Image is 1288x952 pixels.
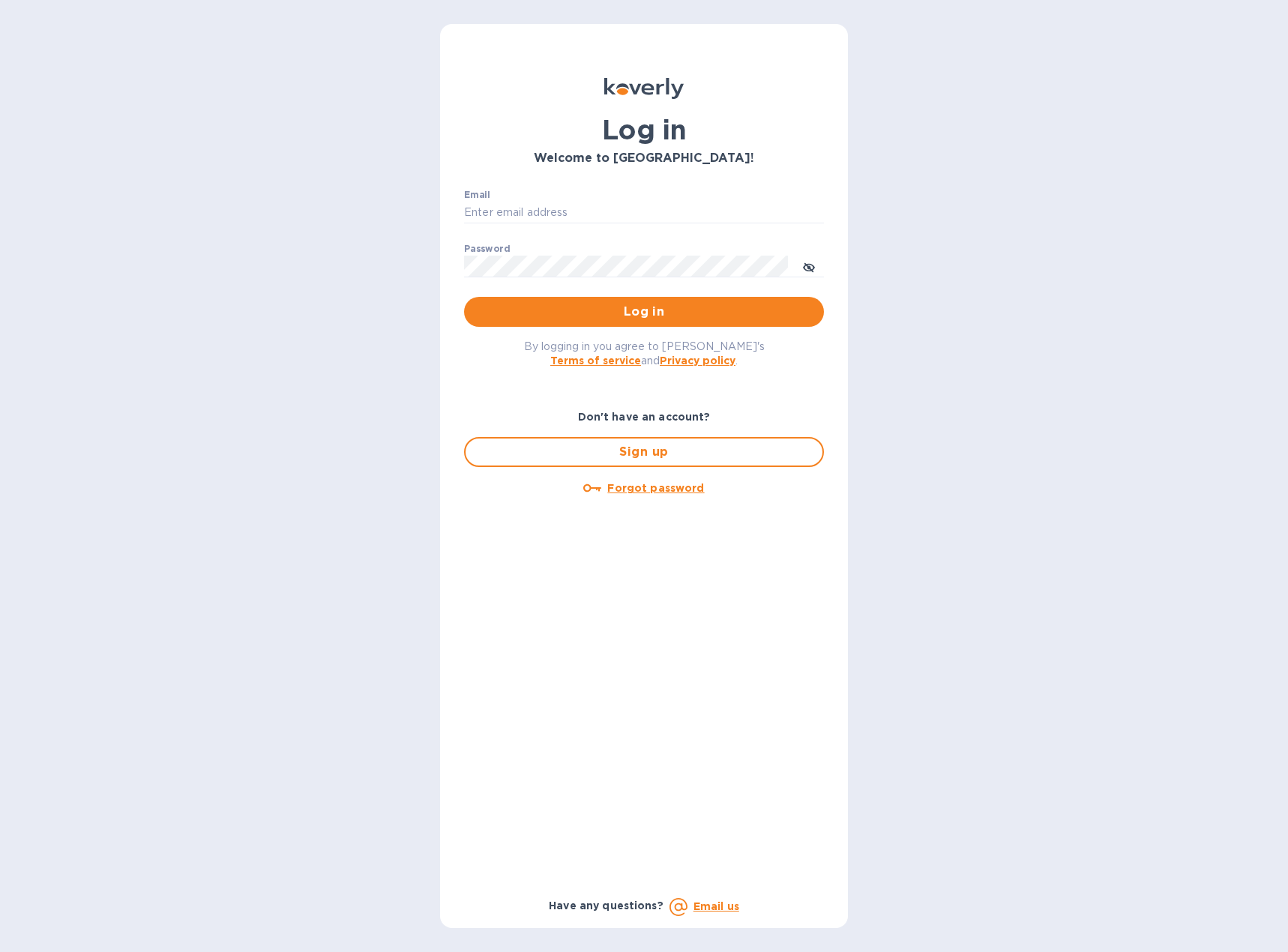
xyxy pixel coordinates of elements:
[604,78,684,99] img: Koverly
[607,482,704,494] u: Forgot password
[476,303,812,321] span: Log in
[464,202,824,224] input: Enter email address
[464,190,490,199] label: Email
[524,340,765,367] span: By logging in you agree to [PERSON_NAME]'s and .
[578,411,711,423] b: Don't have an account?
[794,251,824,281] button: toggle password visibility
[464,114,824,145] h1: Log in
[464,297,824,327] button: Log in
[464,437,824,467] button: Sign up
[550,355,641,367] a: Terms of service
[660,355,735,367] a: Privacy policy
[478,443,810,461] span: Sign up
[549,900,663,912] b: Have any questions?
[464,151,824,166] h3: Welcome to [GEOGRAPHIC_DATA]!
[693,900,739,912] a: Email us
[464,244,510,253] label: Password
